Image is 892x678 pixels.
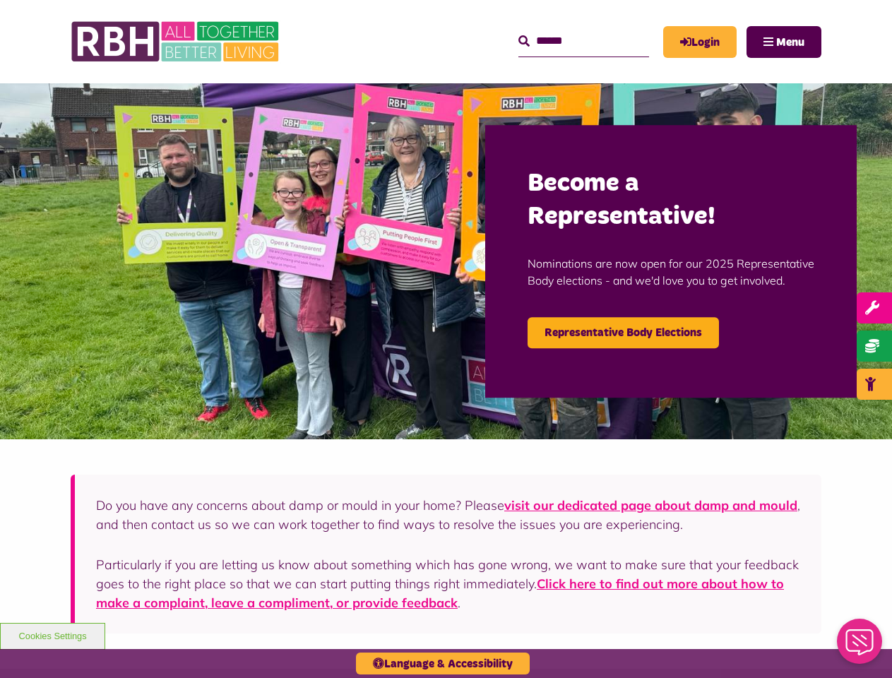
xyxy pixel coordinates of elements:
[96,555,800,612] p: Particularly if you are letting us know about something which has gone wrong, we want to make sur...
[356,653,530,674] button: Language & Accessibility
[96,496,800,534] p: Do you have any concerns about damp or mould in your home? Please , and then contact us so we can...
[747,26,821,58] button: Navigation
[663,26,737,58] a: MyRBH
[71,14,283,69] img: RBH
[528,234,814,310] p: Nominations are now open for our 2025 Representative Body elections - and we'd love you to get in...
[518,26,649,56] input: Search
[528,317,719,348] a: Representative Body Elections
[776,37,804,48] span: Menu
[504,497,797,513] a: visit our dedicated page about damp and mould
[828,614,892,678] iframe: Netcall Web Assistant for live chat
